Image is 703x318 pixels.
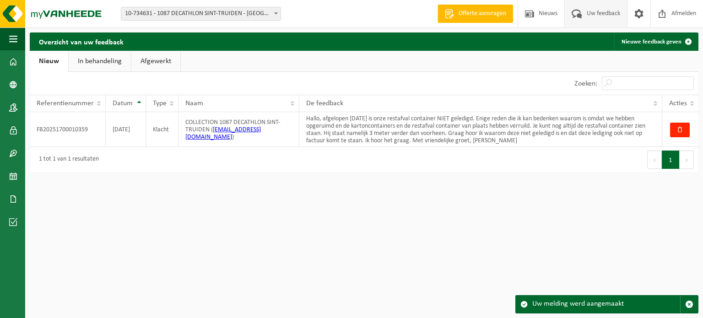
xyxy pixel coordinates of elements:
[574,80,597,87] label: Zoeken:
[37,100,94,107] span: Referentienummer
[106,112,146,147] td: [DATE]
[146,112,178,147] td: Klacht
[647,151,662,169] button: Previous
[185,100,203,107] span: Naam
[185,126,261,140] a: [EMAIL_ADDRESS][DOMAIN_NAME]
[30,112,106,147] td: FB20251700010359
[614,32,698,51] a: Nieuwe feedback geven
[680,151,694,169] button: Next
[306,100,343,107] span: De feedback
[121,7,281,20] span: 10-734631 - 1087 DECATHLON SINT-TRUIDEN - SINT-TRUIDEN
[456,9,508,18] span: Offerte aanvragen
[178,112,299,147] td: COLLECTION 1087 DECATHLON SINT-TRUIDEN ( )
[299,112,662,147] td: Hallo, afgelopen [DATE] is onze restafval container NIET geledigd. Enige reden die ik kan bedenke...
[34,151,99,168] div: 1 tot 1 van 1 resultaten
[69,51,131,72] a: In behandeling
[113,100,133,107] span: Datum
[669,100,687,107] span: Acties
[131,51,180,72] a: Afgewerkt
[662,151,680,169] button: 1
[153,100,167,107] span: Type
[121,7,281,21] span: 10-734631 - 1087 DECATHLON SINT-TRUIDEN - SINT-TRUIDEN
[532,296,680,313] div: Uw melding werd aangemaakt
[30,51,68,72] a: Nieuw
[30,32,133,50] h2: Overzicht van uw feedback
[438,5,513,23] a: Offerte aanvragen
